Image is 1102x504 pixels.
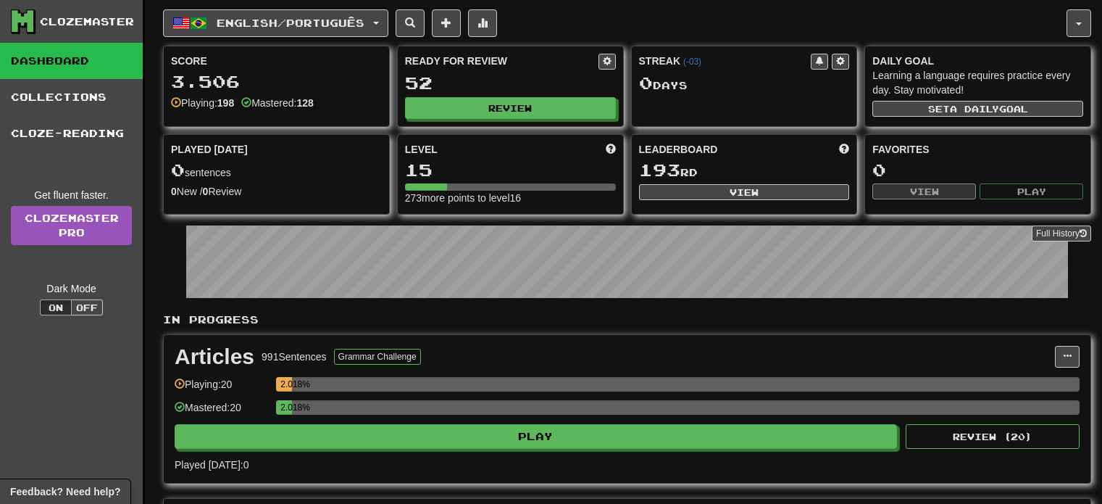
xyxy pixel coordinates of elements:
div: rd [639,161,850,180]
strong: 128 [296,97,313,109]
div: Score [171,54,382,68]
button: View [872,183,976,199]
div: Streak [639,54,811,68]
a: ClozemasterPro [11,206,132,245]
div: 273 more points to level 16 [405,191,616,205]
span: a daily [950,104,999,114]
span: 193 [639,160,680,180]
div: 3.506 [171,73,382,91]
div: Day s [639,74,850,93]
strong: 198 [217,97,234,109]
button: View [639,184,850,200]
button: Play [175,424,897,449]
span: Played [DATE] [171,142,248,157]
span: 0 [171,160,185,180]
p: In Progress [163,313,1091,327]
button: Review [405,97,616,119]
div: 2.018% [280,377,292,392]
span: Open feedback widget [10,484,120,499]
div: 2.018% [280,400,292,415]
div: 991 Sentences [262,350,327,364]
span: Score more points to level up [606,142,616,157]
div: Clozemaster [40,15,134,29]
button: Full History [1032,226,1091,241]
div: Favorites [872,142,1083,157]
div: Dark Mode [11,281,132,296]
button: Search sentences [396,9,425,37]
span: 0 [639,73,653,93]
div: Ready for Review [405,54,598,68]
button: Play [980,183,1083,199]
div: Daily Goal [872,54,1083,68]
div: Articles [175,346,254,368]
span: English / Português [217,17,364,29]
div: Playing: 20 [175,377,269,401]
div: Get fluent faster. [11,188,132,202]
button: Grammar Challenge [334,349,421,365]
button: Add sentence to collection [432,9,461,37]
div: 0 [872,161,1083,179]
div: Mastered: [241,96,314,110]
div: 15 [405,161,616,179]
div: 52 [405,74,616,92]
div: Learning a language requires practice every day. Stay motivated! [872,68,1083,97]
span: Level [405,142,438,157]
div: sentences [171,161,382,180]
a: (-03) [683,57,701,67]
button: More stats [468,9,497,37]
strong: 0 [171,186,177,197]
div: Mastered: 20 [175,400,269,424]
span: This week in points, UTC [839,142,849,157]
button: English/Português [163,9,388,37]
button: On [40,299,72,315]
button: Off [71,299,103,315]
button: Review (20) [906,424,1080,449]
div: Playing: [171,96,234,110]
div: New / Review [171,184,382,199]
button: Seta dailygoal [872,101,1083,117]
strong: 0 [203,186,209,197]
span: Leaderboard [639,142,718,157]
span: Played [DATE]: 0 [175,459,249,471]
